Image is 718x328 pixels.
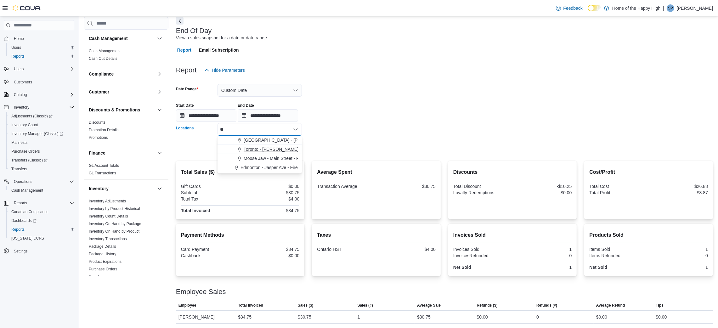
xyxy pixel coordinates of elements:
div: Loyalty Redemptions [453,190,511,195]
span: Adjustments (Classic) [11,114,53,119]
span: Inventory On Hand by Product [89,229,139,234]
a: Inventory On Hand by Package [89,222,141,226]
h2: Discounts [453,168,572,176]
a: Transfers (Classic) [9,156,50,164]
button: Operations [1,177,77,186]
span: Transfers (Classic) [9,156,74,164]
span: Package Details [89,244,116,249]
div: $0.00 [241,253,299,258]
a: Cash Out Details [89,56,117,61]
span: Inventory by Product Historical [89,206,140,211]
span: Manifests [9,139,74,146]
a: Users [9,44,24,51]
button: Inventory [156,185,163,192]
h2: Total Sales ($) [181,168,300,176]
span: Package History [89,252,116,257]
strong: Net Sold [589,265,607,270]
h2: Products Sold [589,231,708,239]
a: Dashboards [9,217,39,224]
a: Inventory by Product Historical [89,206,140,211]
span: GL Transactions [89,171,116,176]
a: Transfers [9,165,30,173]
span: Reports [11,199,74,207]
div: $26.88 [650,184,708,189]
div: Inventory [84,197,168,291]
button: Reports [1,199,77,207]
span: Operations [14,179,32,184]
div: $30.75 [298,313,311,321]
span: Operations [11,178,74,185]
div: 1 [358,313,360,321]
span: Users [11,65,74,73]
span: Moose Jaw - Main Street - Fire & Flower [244,155,323,161]
span: Inventory Count [9,121,74,129]
span: Refunds ($) [477,303,498,308]
button: Cash Management [156,35,163,42]
div: Items Sold [589,247,647,252]
div: Card Payment [181,247,239,252]
a: Transfers (Classic) [6,156,77,165]
div: $0.00 [477,313,488,321]
span: Dashboards [11,218,37,223]
h3: Employee Sales [176,288,226,296]
button: Toronto - [PERSON_NAME] Street - Fire & Flower [218,145,302,154]
div: 0 [536,313,539,321]
div: Total Discount [453,184,511,189]
button: [US_STATE] CCRS [6,234,77,243]
span: Catalog [11,91,74,99]
span: Hide Parameters [212,67,245,73]
button: Users [1,65,77,73]
span: Promotions [89,135,108,140]
a: Purchase Orders [89,267,117,271]
a: Package History [89,252,116,256]
a: Promotion Details [89,128,119,132]
div: $3.87 [650,190,708,195]
span: Cash Management [9,187,74,194]
input: Press the down key to open a popover containing a calendar. [238,109,298,122]
span: [US_STATE] CCRS [11,236,44,241]
span: Average Refund [596,303,625,308]
button: Cash Management [6,186,77,195]
button: Custom Date [218,84,302,97]
a: GL Transactions [89,171,116,175]
div: Invoices Sold [453,247,511,252]
nav: Complex example [4,31,74,272]
h2: Payment Methods [181,231,300,239]
div: $30.75 [241,190,299,195]
a: Adjustments (Classic) [9,112,55,120]
h2: Invoices Sold [453,231,572,239]
button: Reports [11,199,30,207]
a: Home [11,35,26,42]
span: Reorder [89,274,102,279]
p: | [663,4,664,12]
a: Feedback [553,2,585,14]
button: Customers [1,77,77,86]
button: Discounts & Promotions [156,106,163,114]
span: [GEOGRAPHIC_DATA] - [PERSON_NAME][GEOGRAPHIC_DATA] - Fire & Flower [244,137,406,143]
span: Purchase Orders [11,149,40,154]
a: Discounts [89,120,105,125]
span: Inventory Transactions [89,236,127,241]
div: Cashback [181,253,239,258]
span: Inventory Manager (Classic) [11,131,63,136]
label: End Date [238,103,254,108]
span: Canadian Compliance [9,208,74,216]
span: Reports [11,227,25,232]
a: Cash Management [9,187,46,194]
span: Users [9,44,74,51]
p: Home of the Happy High [612,4,660,12]
span: Transfers [11,167,27,172]
span: Sales (#) [358,303,373,308]
div: $30.75 [378,184,436,189]
span: Canadian Compliance [11,209,48,214]
h3: Discounts & Promotions [89,107,140,113]
a: Product Expirations [89,259,122,264]
button: Transfers [6,165,77,173]
input: Press the down key to open a popover containing a calendar. [176,109,236,122]
span: Refunds (#) [536,303,557,308]
div: Ontario HST [317,247,375,252]
a: Adjustments (Classic) [6,112,77,121]
button: Inventory [11,104,32,111]
a: Reports [9,53,27,60]
div: [PERSON_NAME] [176,311,236,323]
